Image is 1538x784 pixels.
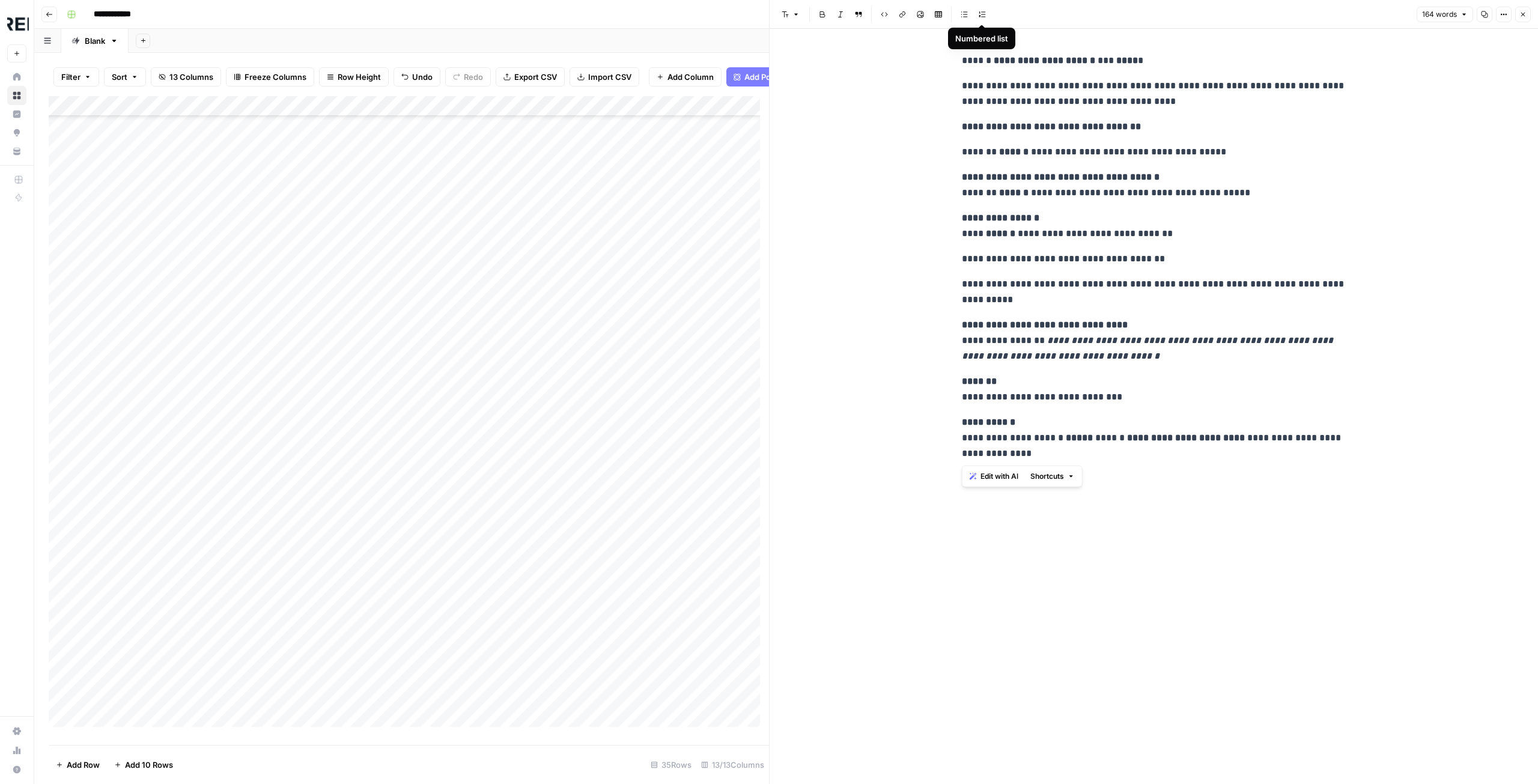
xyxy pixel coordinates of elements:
div: Blank [85,35,105,47]
button: Help + Support [7,760,26,779]
button: Add Column [649,67,722,87]
span: 13 Columns [169,71,213,83]
button: Edit with AI [965,469,1023,484]
a: Opportunities [7,123,26,142]
button: Undo [394,67,440,87]
span: Sort [112,71,127,83]
button: Add Row [49,755,107,774]
button: Add 10 Rows [107,755,180,774]
button: Freeze Columns [226,67,314,87]
button: Workspace: Threepipe Reply [7,10,26,40]
a: Usage [7,741,26,760]
button: Export CSV [496,67,565,87]
button: 13 Columns [151,67,221,87]
span: Add Column [667,71,714,83]
button: Import CSV [570,67,639,87]
span: Row Height [338,71,381,83]
a: Your Data [7,142,26,161]
a: Home [7,67,26,87]
a: Insights [7,105,26,124]
span: Edit with AI [980,471,1018,482]
img: Threepipe Reply Logo [7,14,29,35]
span: Freeze Columns [245,71,306,83]
button: Row Height [319,67,389,87]
div: 35 Rows [646,755,696,774]
span: 164 words [1422,9,1457,20]
span: Add 10 Rows [125,759,173,771]
a: Browse [7,86,26,105]
button: Filter [53,67,99,87]
span: Add Power Agent [744,71,810,83]
a: Blank [61,29,129,53]
span: Filter [61,71,81,83]
div: 13/13 Columns [696,755,769,774]
button: Add Power Agent [726,67,817,87]
span: Redo [464,71,483,83]
button: Sort [104,67,146,87]
button: Shortcuts [1026,469,1080,484]
button: 164 words [1417,7,1473,22]
span: Import CSV [588,71,631,83]
span: Export CSV [514,71,557,83]
a: Settings [7,722,26,741]
span: Add Row [67,759,100,771]
span: Undo [412,71,433,83]
button: Redo [445,67,491,87]
span: Shortcuts [1030,471,1064,482]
